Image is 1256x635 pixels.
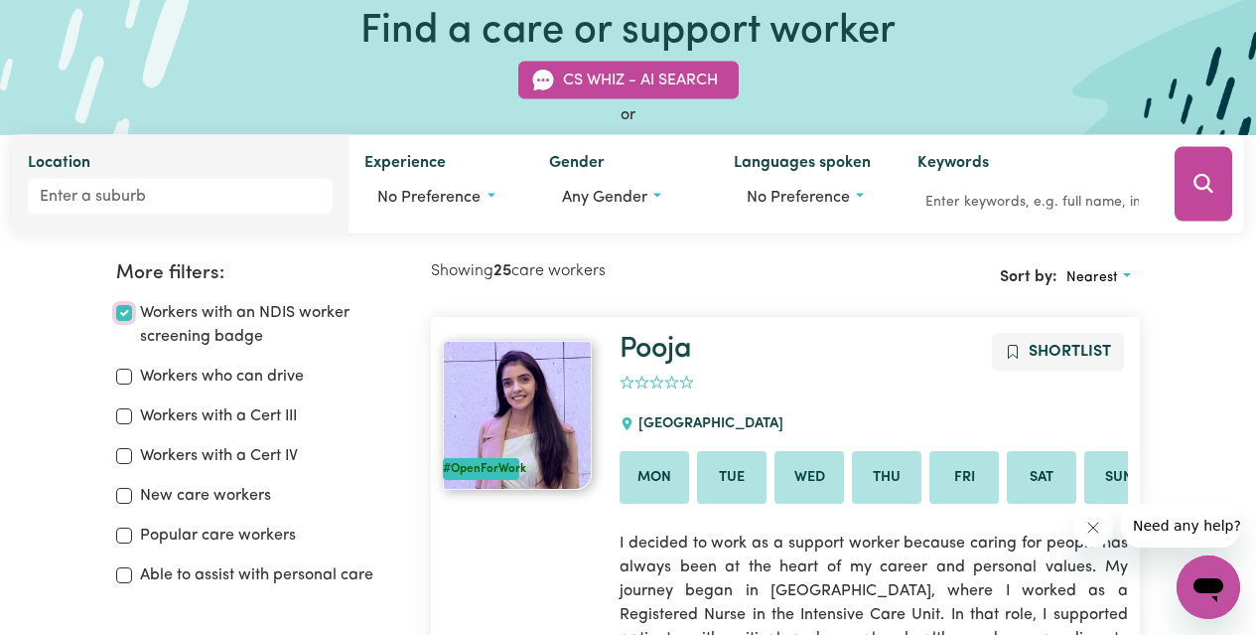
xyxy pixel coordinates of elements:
button: Worker language preferences [734,179,887,217]
label: New care workers [140,484,271,508]
span: Nearest [1066,270,1118,285]
div: #OpenForWork [443,458,519,480]
iframe: Message from company [1121,504,1240,548]
iframe: Close message [1073,508,1113,548]
label: Gender [549,151,605,179]
label: Workers who can drive [140,365,304,389]
span: No preference [377,190,481,206]
a: Pooja [620,335,692,364]
button: Add to shortlist [992,333,1124,371]
button: CS Whiz - AI Search [518,62,739,99]
label: Keywords [917,151,989,179]
label: Able to assist with personal care [140,563,373,587]
button: Sort search results [1057,262,1139,293]
img: View Pooja's profile [443,341,592,490]
h2: More filters: [116,262,406,285]
label: Experience [364,151,446,179]
div: add rating by typing an integer from 0 to 5 or pressing arrow keys [620,372,694,395]
input: Enter a suburb [28,179,333,215]
li: Available on Tue [697,451,767,505]
label: Languages spoken [734,151,871,179]
div: or [12,103,1244,127]
input: Enter keywords, e.g. full name, interests [917,187,1147,218]
div: [GEOGRAPHIC_DATA] [620,397,794,451]
a: Pooja#OpenForWork [443,341,596,490]
label: Location [28,151,90,179]
label: Workers with an NDIS worker screening badge [140,301,406,349]
span: Any gender [562,190,647,206]
h2: Showing care workers [431,262,785,281]
span: No preference [747,190,850,206]
li: Available on Wed [774,451,844,505]
li: Available on Mon [620,451,689,505]
span: Sort by: [1000,269,1057,285]
button: Worker experience options [364,179,517,217]
li: Available on Sat [1007,451,1076,505]
button: Search [1175,147,1232,222]
label: Workers with a Cert IV [140,444,298,468]
li: Available on Fri [929,451,999,505]
h1: Find a care or support worker [360,8,896,56]
iframe: Button to launch messaging window [1177,556,1240,619]
button: Worker gender preference [549,179,702,217]
b: 25 [493,263,511,279]
span: Shortlist [1029,344,1111,360]
label: Workers with a Cert III [140,404,297,428]
label: Popular care workers [140,524,296,548]
li: Available on Thu [852,451,921,505]
span: Need any help? [12,14,120,30]
li: Available on Sun [1084,451,1154,505]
